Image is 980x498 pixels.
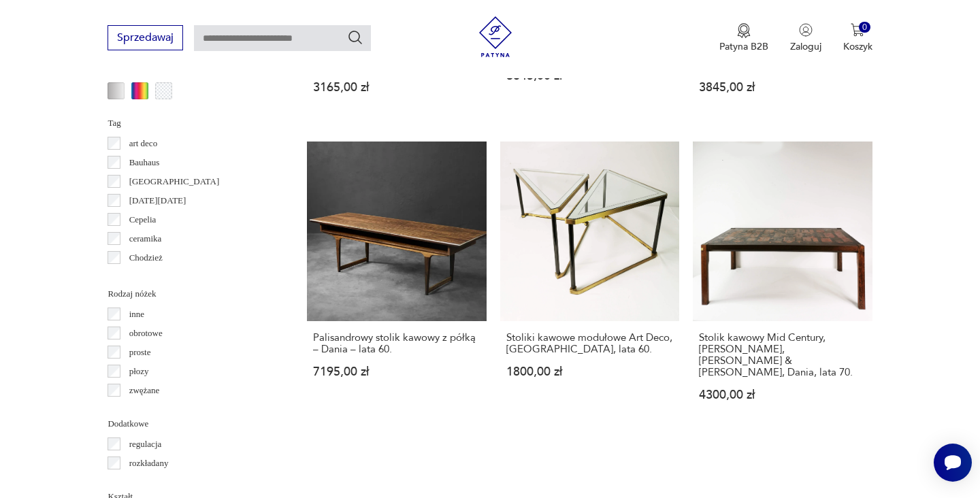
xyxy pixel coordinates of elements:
[129,326,163,341] p: obrotowe
[129,307,144,322] p: inne
[313,366,480,378] p: 7195,00 zł
[719,23,768,53] a: Ikona medaluPatyna B2B
[108,116,274,131] p: Tag
[699,82,866,93] p: 3845,00 zł
[699,389,866,401] p: 4300,00 zł
[719,23,768,53] button: Patyna B2B
[129,155,160,170] p: Bauhaus
[129,174,220,189] p: [GEOGRAPHIC_DATA]
[475,16,516,57] img: Patyna - sklep z meblami i dekoracjami vintage
[129,269,162,284] p: Ćmielów
[108,416,274,431] p: Dodatkowe
[506,366,673,378] p: 1800,00 zł
[506,332,673,355] h3: Stoliki kawowe modułowe Art Deco, [GEOGRAPHIC_DATA], lata 60.
[108,25,183,50] button: Sprzedawaj
[129,437,162,452] p: regulacja
[129,383,160,398] p: zwężane
[843,40,872,53] p: Koszyk
[500,142,679,427] a: Stoliki kawowe modułowe Art Deco, Niemcy, lata 60.Stoliki kawowe modułowe Art Deco, [GEOGRAPHIC_D...
[934,444,972,482] iframe: Smartsupp widget button
[313,332,480,355] h3: Palisandrowy stolik kawowy z półką – Dania – lata 60.
[108,286,274,301] p: Rodzaj nóżek
[307,142,486,427] a: Palisandrowy stolik kawowy z półką – Dania – lata 60.Palisandrowy stolik kawowy z półką – Dania –...
[129,231,162,246] p: ceramika
[129,250,163,265] p: Chodzież
[799,23,813,37] img: Ikonka użytkownika
[129,456,169,471] p: rozkładany
[843,23,872,53] button: 0Koszyk
[129,193,186,208] p: [DATE][DATE]
[737,23,751,38] img: Ikona medalu
[693,142,872,427] a: Stolik kawowy Mid Century, Tranekaer, Gorm Christensen & Rolf Middelboe, Dania, lata 70.Stolik ka...
[506,70,673,82] p: 3845,00 zł
[347,29,363,46] button: Szukaj
[790,40,821,53] p: Zaloguj
[129,364,149,379] p: płozy
[129,345,151,360] p: proste
[699,332,866,378] h3: Stolik kawowy Mid Century, [PERSON_NAME], [PERSON_NAME] & [PERSON_NAME], Dania, lata 70.
[851,23,864,37] img: Ikona koszyka
[790,23,821,53] button: Zaloguj
[129,136,158,151] p: art deco
[108,34,183,44] a: Sprzedawaj
[859,22,870,33] div: 0
[719,40,768,53] p: Patyna B2B
[313,82,480,93] p: 3165,00 zł
[129,212,157,227] p: Cepelia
